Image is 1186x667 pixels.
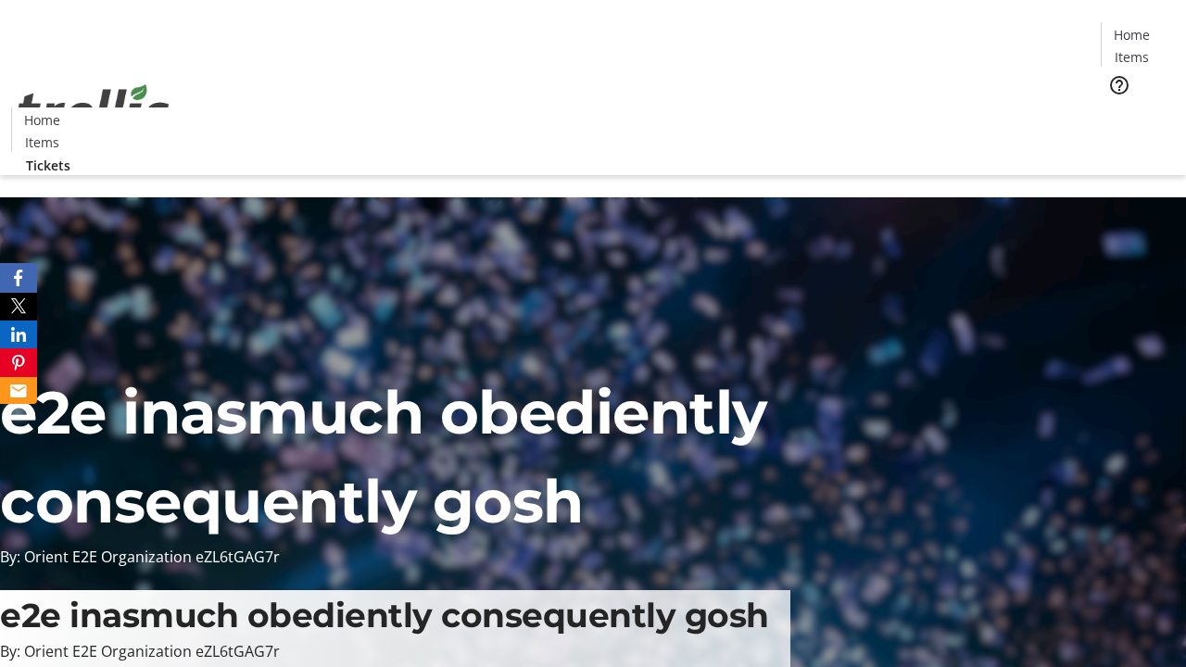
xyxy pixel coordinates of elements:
[1116,107,1160,127] span: Tickets
[26,156,70,175] span: Tickets
[25,132,59,152] span: Items
[1101,67,1138,104] button: Help
[1102,47,1161,67] a: Items
[12,110,71,130] a: Home
[11,64,176,157] img: Orient E2E Organization eZL6tGAG7r's Logo
[1101,107,1175,127] a: Tickets
[1102,25,1161,44] a: Home
[12,132,71,152] a: Items
[1114,25,1150,44] span: Home
[24,110,60,130] span: Home
[11,156,85,175] a: Tickets
[1115,47,1149,67] span: Items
